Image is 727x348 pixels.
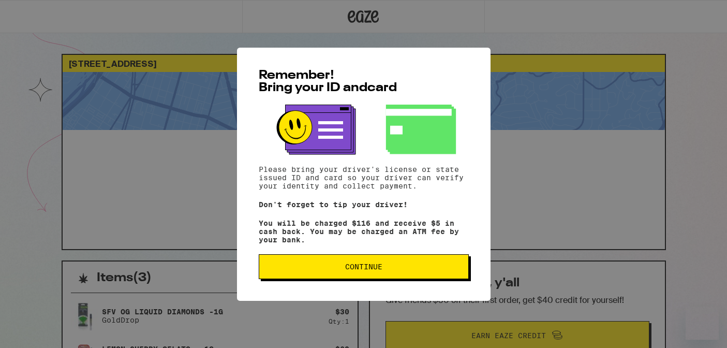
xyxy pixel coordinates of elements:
span: Remember! Bring your ID and card [259,69,397,94]
button: Continue [259,254,469,279]
span: Continue [345,263,382,270]
p: You will be charged $116 and receive $5 in cash back. You may be charged an ATM fee by your bank. [259,219,469,244]
p: Don't forget to tip your driver! [259,200,469,209]
p: Please bring your driver's license or state issued ID and card so your driver can verify your ide... [259,165,469,190]
iframe: Button to launch messaging window [686,307,719,340]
